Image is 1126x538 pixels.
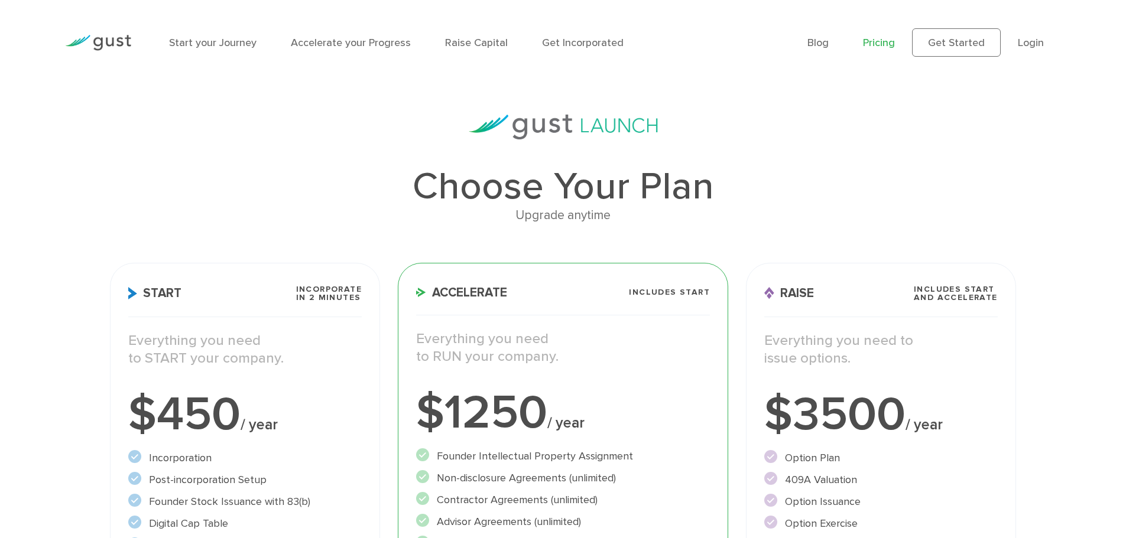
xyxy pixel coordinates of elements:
[128,391,362,438] div: $450
[128,287,137,299] img: Start Icon X2
[416,492,710,508] li: Contractor Agreements (unlimited)
[547,414,585,432] span: / year
[914,285,998,302] span: Includes START and ACCELERATE
[1018,37,1044,49] a: Login
[110,206,1015,226] div: Upgrade anytime
[291,37,411,49] a: Accelerate your Progress
[241,416,278,433] span: / year
[128,516,362,532] li: Digital Cap Table
[65,35,131,51] img: Gust Logo
[764,472,998,488] li: 409A Valuation
[416,389,710,436] div: $1250
[128,472,362,488] li: Post-incorporation Setup
[764,494,998,510] li: Option Issuance
[445,37,508,49] a: Raise Capital
[416,448,710,464] li: Founder Intellectual Property Assignment
[169,37,257,49] a: Start your Journey
[110,168,1015,206] h1: Choose Your Plan
[416,288,426,297] img: Accelerate Icon
[469,115,658,139] img: gust-launch-logos.svg
[764,332,998,367] p: Everything you need to issue options.
[296,285,362,302] span: Incorporate in 2 Minutes
[416,330,710,366] p: Everything you need to RUN your company.
[128,450,362,466] li: Incorporation
[416,514,710,530] li: Advisor Agreements (unlimited)
[416,470,710,486] li: Non-disclosure Agreements (unlimited)
[416,286,507,299] span: Accelerate
[764,287,814,299] span: Raise
[764,516,998,532] li: Option Exercise
[764,450,998,466] li: Option Plan
[128,494,362,510] li: Founder Stock Issuance with 83(b)
[629,288,710,296] span: Includes START
[863,37,895,49] a: Pricing
[128,287,181,299] span: Start
[912,28,1001,57] a: Get Started
[764,287,774,299] img: Raise Icon
[906,416,943,433] span: / year
[764,391,998,438] div: $3500
[807,37,829,49] a: Blog
[128,332,362,367] p: Everything you need to START your company.
[542,37,624,49] a: Get Incorporated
